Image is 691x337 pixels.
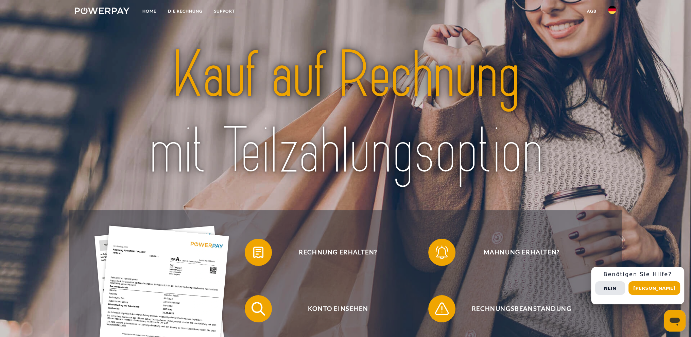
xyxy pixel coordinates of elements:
img: qb_warning.svg [433,300,450,317]
img: de [608,6,616,14]
div: Schnellhilfe [591,267,684,304]
iframe: Schaltfläche zum Öffnen des Messaging-Fensters [664,310,686,332]
span: Mahnung erhalten? [438,239,605,266]
button: Mahnung erhalten? [428,239,605,266]
img: title-powerpay_de.svg [102,34,589,193]
span: Rechnungsbeanstandung [438,295,605,322]
button: [PERSON_NAME] [628,281,680,295]
button: Konto einsehen [245,295,421,322]
span: Konto einsehen [255,295,421,322]
a: Home [137,5,162,17]
a: DIE RECHNUNG [162,5,208,17]
img: logo-powerpay-white.svg [75,7,129,14]
img: qb_bell.svg [433,244,450,261]
button: Nein [595,281,625,295]
button: Rechnungsbeanstandung [428,295,605,322]
h3: Benötigen Sie Hilfe? [595,271,680,278]
button: Rechnung erhalten? [245,239,421,266]
img: qb_bill.svg [250,244,267,261]
span: Rechnung erhalten? [255,239,421,266]
a: SUPPORT [208,5,241,17]
img: qb_search.svg [250,300,267,317]
a: agb [581,5,602,17]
